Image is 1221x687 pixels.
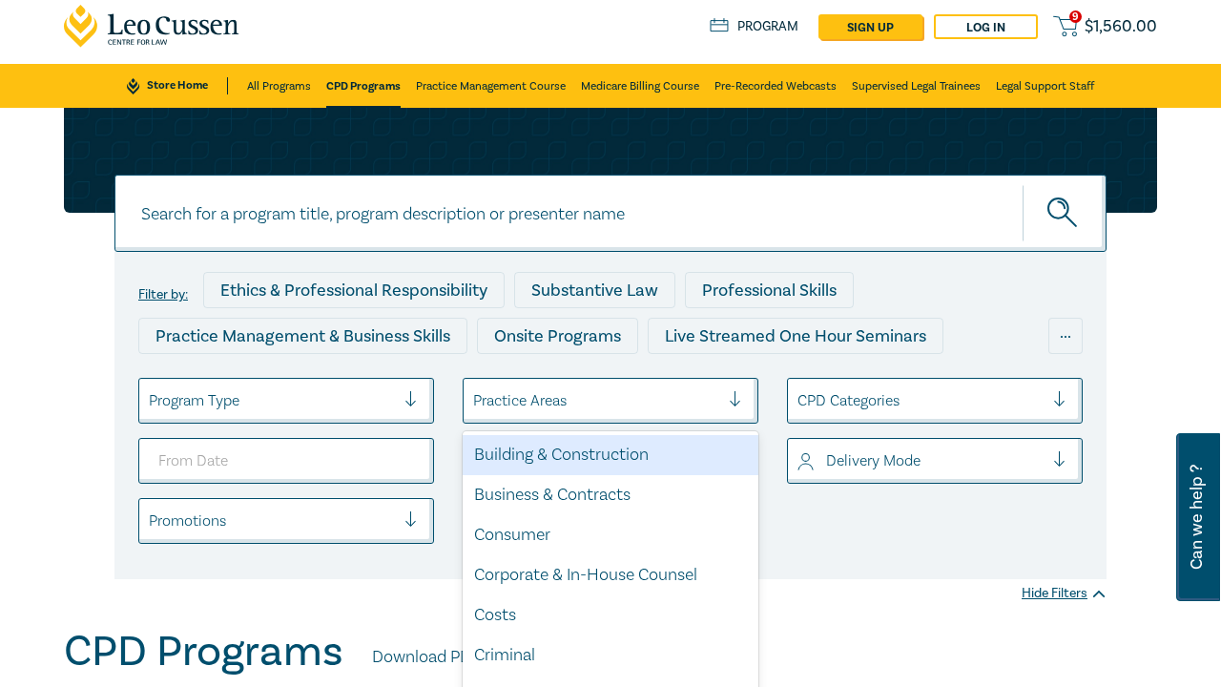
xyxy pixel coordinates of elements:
div: Consumer [463,515,758,555]
div: Ethics & Professional Responsibility [203,272,505,308]
div: Practice Management & Business Skills [138,318,467,354]
div: Hide Filters [1022,584,1107,603]
input: select [473,390,477,411]
div: Substantive Law [514,272,675,308]
div: Live Streamed One Hour Seminars [648,318,943,354]
a: Pre-Recorded Webcasts [714,64,837,108]
div: Building & Construction [463,435,758,475]
a: CPD Programs [326,64,401,108]
input: select [797,390,801,411]
a: Program [710,18,798,35]
div: Professional Skills [685,272,854,308]
div: Costs [463,595,758,635]
div: Onsite Programs [477,318,638,354]
input: select [797,450,801,471]
div: Criminal [463,635,758,676]
a: Log in [934,14,1038,39]
h1: CPD Programs [64,627,343,677]
a: Store Home [127,77,227,94]
a: Legal Support Staff [996,64,1094,108]
input: select [149,510,153,531]
div: Live Streamed Practical Workshops [507,364,810,400]
a: All Programs [247,64,311,108]
a: sign up [818,14,922,39]
a: Medicare Billing Course [581,64,699,108]
span: 9 [1069,10,1082,23]
label: Filter by: [138,287,188,302]
span: Can we help ? [1188,445,1206,590]
div: Corporate & In-House Counsel [463,555,758,595]
a: Download PDF [372,645,480,670]
div: Business & Contracts [463,475,758,515]
div: Live Streamed Conferences and Intensives [138,364,498,400]
a: Supervised Legal Trainees [852,64,981,108]
span: $ 1,560.00 [1085,18,1157,35]
a: Practice Management Course [416,64,566,108]
input: Search for a program title, program description or presenter name [114,175,1107,252]
input: From Date [138,438,434,484]
input: select [149,390,153,411]
div: ... [1048,318,1083,354]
